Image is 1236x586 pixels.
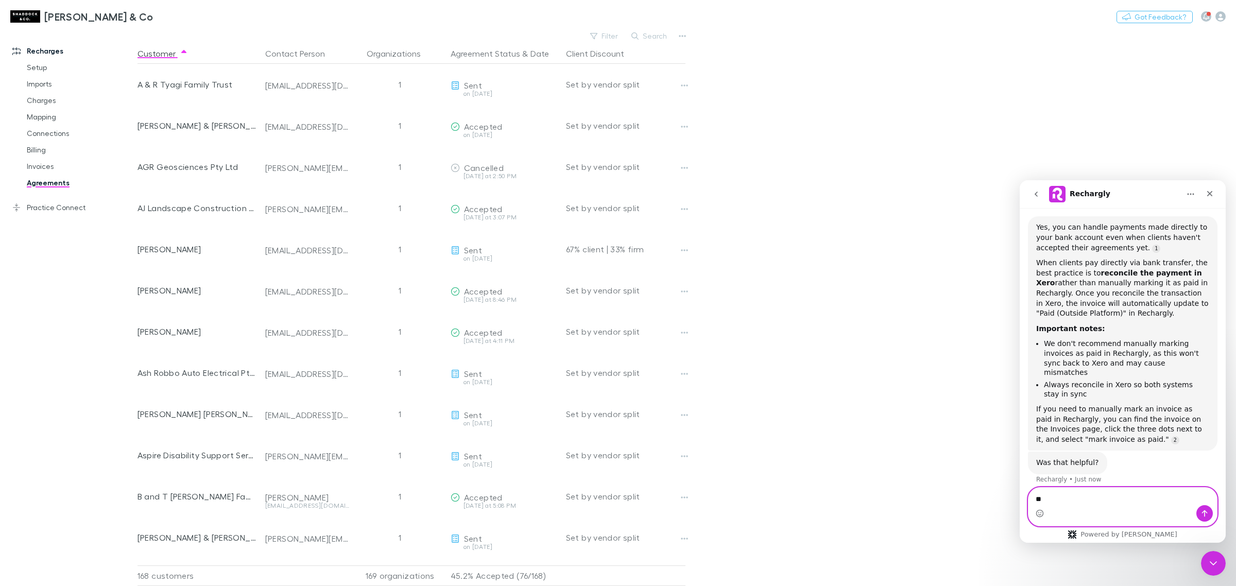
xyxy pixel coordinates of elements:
div: on [DATE] [451,379,558,385]
div: [DATE] at 2:50 PM [451,173,558,179]
div: [DATE] at 5:08 PM [451,503,558,509]
div: 168 customers [138,565,261,586]
div: [PERSON_NAME][EMAIL_ADDRESS][DOMAIN_NAME] [265,163,350,173]
div: [EMAIL_ADDRESS][DOMAIN_NAME] [265,80,350,91]
div: [EMAIL_ADDRESS][DOMAIN_NAME] [265,410,350,420]
div: Ash Robbo Auto Electrical Pty Ltd [138,352,257,393]
a: Mapping [16,109,145,125]
a: Setup [16,59,145,76]
div: on [DATE] [451,420,558,426]
div: [DATE] at 3:07 PM [451,214,558,220]
div: 1 [354,435,447,476]
div: on [DATE] [451,255,558,262]
a: Recharges [2,43,145,59]
div: [PERSON_NAME] [138,270,257,311]
div: 67% client | 33% firm [566,229,685,270]
div: [PERSON_NAME] [PERSON_NAME] [138,393,257,435]
div: Set by vendor split [566,105,685,146]
span: Sent [464,245,482,255]
span: Accepted [464,204,503,214]
div: [PERSON_NAME][EMAIL_ADDRESS][DOMAIN_NAME][PERSON_NAME] [265,204,350,214]
div: [DATE] at 4:11 PM [451,338,558,344]
a: Imports [16,76,145,92]
h3: [PERSON_NAME] & Co [44,10,153,23]
img: Shaddock & Co's Logo [10,10,40,23]
a: Connections [16,125,145,142]
div: Set by vendor split [566,187,685,229]
div: [EMAIL_ADDRESS][DOMAIN_NAME] [265,286,350,297]
div: Set by vendor split [566,352,685,393]
div: Set by vendor split [566,476,685,517]
div: 1 [354,476,447,517]
div: [PERSON_NAME][EMAIL_ADDRESS][DOMAIN_NAME] [265,533,350,544]
div: [EMAIL_ADDRESS][DOMAIN_NAME] [265,369,350,379]
a: Charges [16,92,145,109]
a: [PERSON_NAME] & Co [4,4,160,29]
button: Organizations [367,43,433,64]
span: Accepted [464,122,503,131]
button: Customer [138,43,188,64]
div: Set by vendor split [566,146,685,187]
div: 1 [354,311,447,352]
div: [EMAIL_ADDRESS][DOMAIN_NAME] [265,245,350,255]
div: [DATE] at 8:46 PM [451,297,558,303]
div: [PERSON_NAME] & [PERSON_NAME] [138,517,257,558]
button: Filter [585,30,624,42]
div: 1 [354,393,447,435]
span: Sent [464,533,482,543]
iframe: Intercom live chat [1020,180,1226,543]
div: 169 organizations [354,565,447,586]
a: Billing [16,142,145,158]
div: [EMAIL_ADDRESS][DOMAIN_NAME] [265,122,350,132]
button: Client Discount [566,43,637,64]
p: 45.2% Accepted (76/168) [451,566,558,585]
div: Set by vendor split [566,393,685,435]
span: Accepted [464,492,503,502]
a: Agreements [16,175,145,191]
div: Set by vendor split [566,64,685,105]
span: Sent [464,369,482,378]
span: Accepted [464,328,503,337]
div: [EMAIL_ADDRESS][DOMAIN_NAME] [265,328,350,338]
div: 1 [354,64,447,105]
div: on [DATE] [451,461,558,468]
button: Got Feedback? [1117,11,1193,23]
span: Accepted [464,286,503,296]
div: 1 [354,270,447,311]
div: 1 [354,146,447,187]
div: & [451,43,558,64]
div: Aspire Disability Support Services Pty Ltd [138,435,257,476]
div: 1 [354,352,447,393]
div: [PERSON_NAME][EMAIL_ADDRESS][DOMAIN_NAME] [265,451,350,461]
div: [PERSON_NAME] [138,311,257,352]
div: on [DATE] [451,91,558,97]
div: on [DATE] [451,132,558,138]
div: Set by vendor split [566,435,685,476]
button: Agreement Status [451,43,520,64]
iframe: Intercom live chat [1201,551,1226,576]
a: Practice Connect [2,199,145,216]
div: on [DATE] [451,544,558,550]
a: Invoices [16,158,145,175]
div: [PERSON_NAME] [265,492,350,503]
div: A & R Tyagi Family Trust [138,64,257,105]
